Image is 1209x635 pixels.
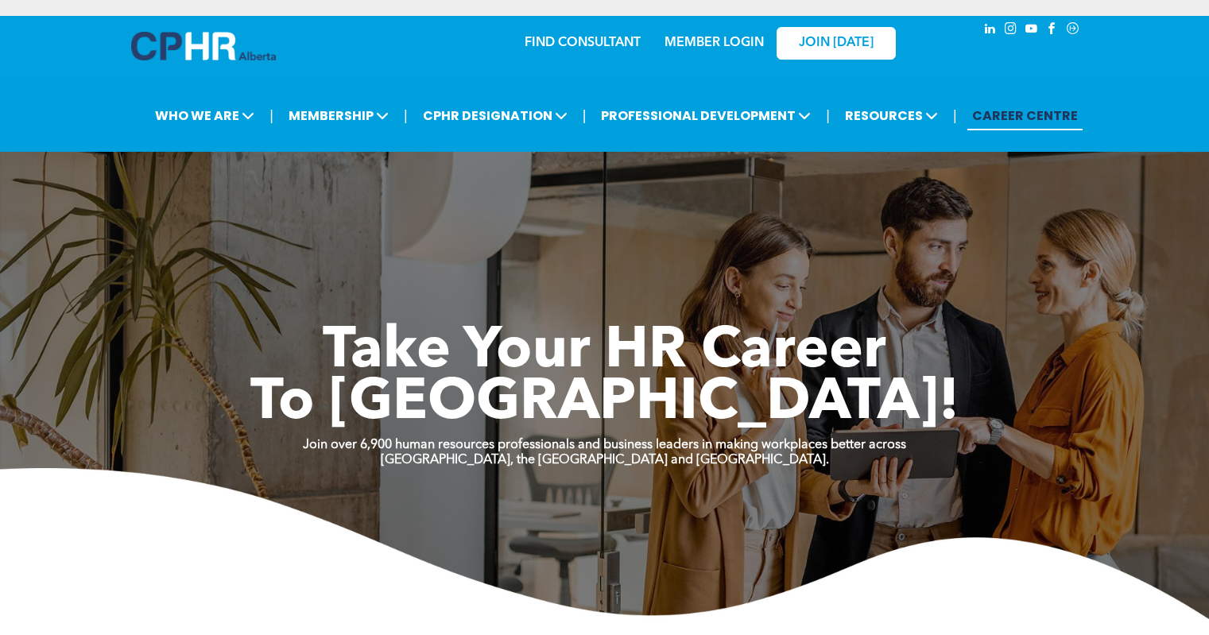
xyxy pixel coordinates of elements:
[150,101,259,130] span: WHO WE ARE
[404,99,408,132] li: |
[250,375,959,432] span: To [GEOGRAPHIC_DATA]!
[982,20,999,41] a: linkedin
[323,323,886,381] span: Take Your HR Career
[1023,20,1040,41] a: youtube
[131,32,276,60] img: A blue and white logo for cp alberta
[303,439,906,451] strong: Join over 6,900 human resources professionals and business leaders in making workplaces better ac...
[777,27,896,60] a: JOIN [DATE]
[665,37,764,49] a: MEMBER LOGIN
[381,454,829,467] strong: [GEOGRAPHIC_DATA], the [GEOGRAPHIC_DATA] and [GEOGRAPHIC_DATA].
[826,99,830,132] li: |
[1002,20,1020,41] a: instagram
[953,99,957,132] li: |
[840,101,943,130] span: RESOURCES
[269,99,273,132] li: |
[284,101,393,130] span: MEMBERSHIP
[583,99,587,132] li: |
[1064,20,1082,41] a: Social network
[596,101,816,130] span: PROFESSIONAL DEVELOPMENT
[967,101,1083,130] a: CAREER CENTRE
[1044,20,1061,41] a: facebook
[799,36,874,51] span: JOIN [DATE]
[418,101,572,130] span: CPHR DESIGNATION
[525,37,641,49] a: FIND CONSULTANT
